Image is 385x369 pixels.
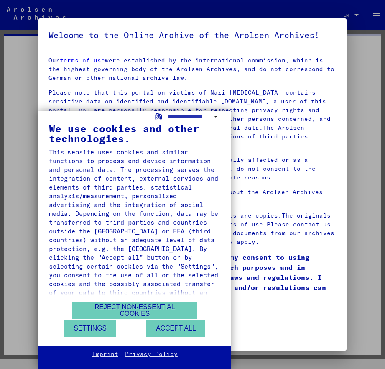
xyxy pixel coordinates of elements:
[49,148,221,306] div: This website uses cookies and similar functions to process end device information and personal da...
[146,320,205,337] button: Accept all
[72,302,197,319] button: Reject non-essential cookies
[125,350,178,359] a: Privacy Policy
[49,123,221,143] div: We use cookies and other technologies.
[92,350,118,359] a: Imprint
[64,320,116,337] button: Settings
